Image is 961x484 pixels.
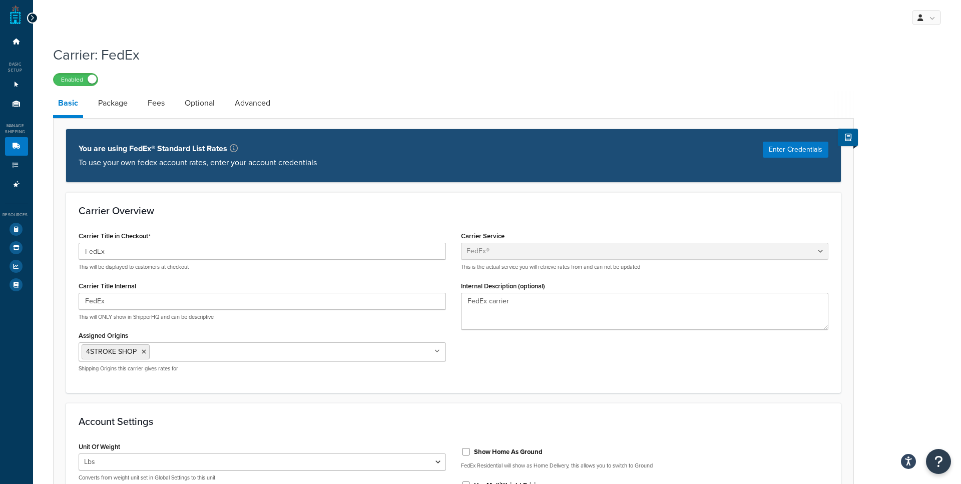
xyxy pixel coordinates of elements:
h1: Carrier: FedEx [53,45,841,65]
li: Carriers [5,137,28,156]
p: This will be displayed to customers at checkout [79,263,446,271]
li: Dashboard [5,33,28,51]
li: Advanced Features [5,175,28,194]
a: Package [93,91,133,115]
h3: Account Settings [79,416,828,427]
button: Open Resource Center [926,449,951,474]
label: Show Home As Ground [474,447,543,456]
p: Converts from weight unit set in Global Settings to this unit [79,474,446,481]
label: Carrier Title in Checkout [79,232,151,240]
li: Help Docs [5,276,28,294]
button: Show Help Docs [838,129,858,146]
li: Shipping Rules [5,156,28,175]
li: Analytics [5,257,28,275]
p: This will ONLY show in ShipperHQ and can be descriptive [79,313,446,321]
label: Unit Of Weight [79,443,120,450]
label: Internal Description (optional) [461,282,545,290]
textarea: FedEx carrier [461,293,828,330]
p: To use your own fedex account rates, enter your account credentials [79,156,317,170]
label: Carrier Service [461,232,505,240]
a: Fees [143,91,170,115]
li: Marketplace [5,239,28,257]
li: Origins [5,95,28,113]
p: Shipping Origins this carrier gives rates for [79,365,446,372]
h3: Carrier Overview [79,205,828,216]
p: You are using FedEx® Standard List Rates [79,142,317,156]
a: Optional [180,91,220,115]
a: Advanced [230,91,275,115]
p: FedEx Residential will show as Home Delivery, this allows you to switch to Ground [461,462,828,469]
button: Enter Credentials [763,142,828,158]
a: Basic [53,91,83,118]
label: Enabled [54,74,98,86]
label: Assigned Origins [79,332,128,339]
p: This is the actual service you will retrieve rates from and can not be updated [461,263,828,271]
li: Websites [5,76,28,94]
li: Test Your Rates [5,220,28,238]
label: Carrier Title Internal [79,282,136,290]
span: 4STROKE SHOP [86,346,137,357]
